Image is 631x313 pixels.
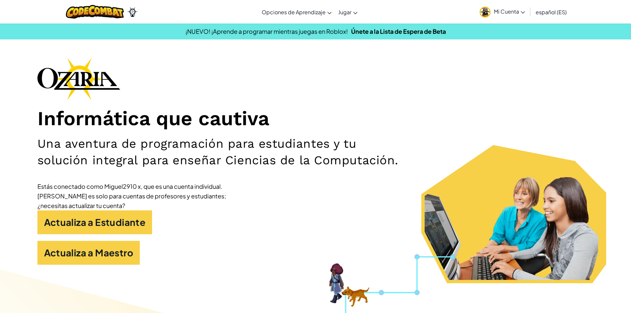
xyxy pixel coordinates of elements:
img: CodeCombat logo [66,5,124,19]
a: Mi Cuenta [476,1,528,22]
div: Estás conectado como Miguel2910 x, que es una cuenta individual. [PERSON_NAME] es solo para cuent... [37,182,236,210]
span: Opciones de Aprendizaje [262,9,326,16]
a: Opciones de Aprendizaje [258,3,335,21]
img: Ozaria [127,7,138,17]
a: Actualiza a Maestro [37,241,140,265]
span: Jugar [338,9,351,16]
a: Actualiza a Estudiante [37,210,152,234]
a: Únete a la Lista de Espera de Beta [351,27,446,35]
a: español (ES) [532,3,570,21]
h1: Informática que cautiva [37,107,594,131]
span: ¡NUEVO! ¡Aprende a programar mientras juegas en Roblox! [185,27,348,35]
a: Jugar [335,3,361,21]
span: Mi Cuenta [494,8,525,15]
span: español (ES) [536,9,567,16]
img: Ozaria branding logo [37,58,120,100]
img: avatar [480,7,491,18]
h2: Una aventura de programación para estudiantes y tu solución integral para enseñar Ciencias de la ... [37,135,410,168]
